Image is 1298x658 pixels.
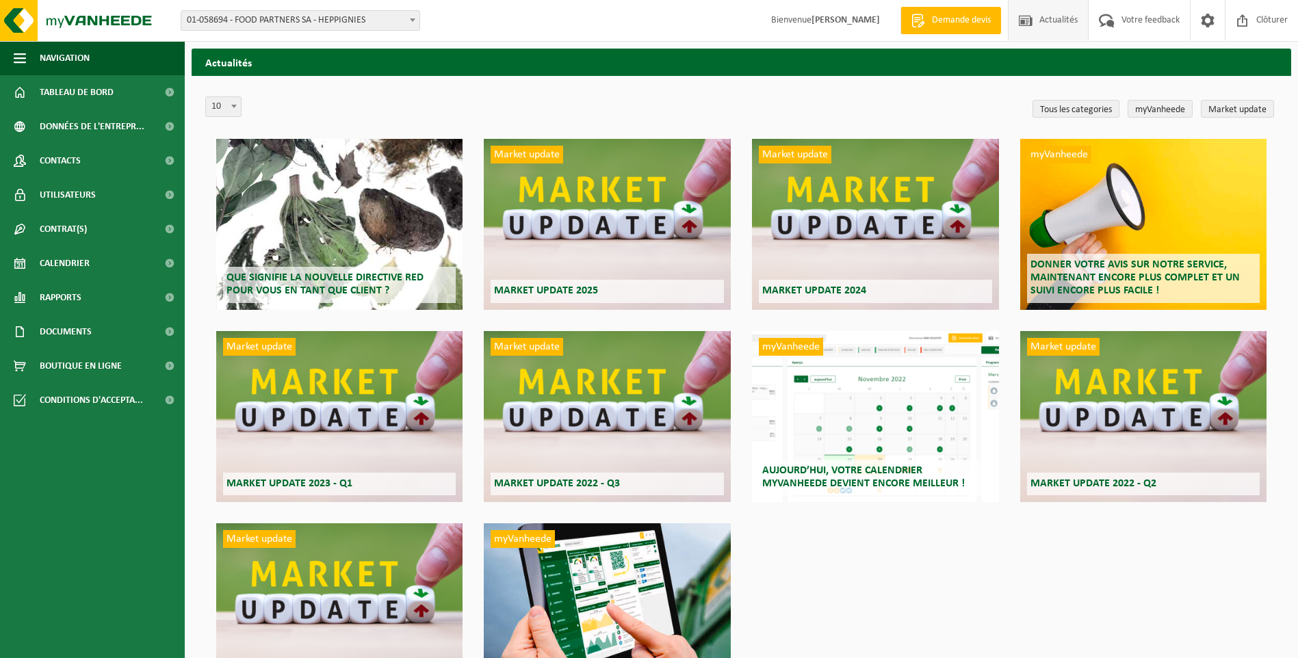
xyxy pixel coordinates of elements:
[223,530,296,548] span: Market update
[491,530,555,548] span: myVanheede
[40,212,87,246] span: Contrat(s)
[1020,139,1267,310] a: myVanheede Donner votre avis sur notre service, maintenant encore plus complet et un suivi encore...
[900,7,1001,34] a: Demande devis
[762,285,866,296] span: Market update 2024
[206,97,241,116] span: 10
[40,315,92,349] span: Documents
[226,478,352,489] span: Market update 2023 - Q1
[226,272,424,296] span: Que signifie la nouvelle directive RED pour vous en tant que client ?
[491,146,563,163] span: Market update
[494,478,620,489] span: Market update 2022 - Q3
[40,144,81,178] span: Contacts
[484,331,730,502] a: Market update Market update 2022 - Q3
[223,338,296,356] span: Market update
[812,15,880,25] strong: [PERSON_NAME]
[929,14,994,27] span: Demande devis
[1201,100,1274,118] a: Market update
[484,139,730,310] a: Market update Market update 2025
[40,75,114,109] span: Tableau de bord
[216,139,463,310] a: Que signifie la nouvelle directive RED pour vous en tant que client ?
[762,465,965,489] span: Aujourd’hui, votre calendrier myVanheede devient encore meilleur !
[1027,338,1100,356] span: Market update
[1128,100,1193,118] a: myVanheede
[759,338,823,356] span: myVanheede
[1020,331,1267,502] a: Market update Market update 2022 - Q2
[40,178,96,212] span: Utilisateurs
[192,49,1291,75] h2: Actualités
[752,331,998,502] a: myVanheede Aujourd’hui, votre calendrier myVanheede devient encore meilleur !
[40,383,143,417] span: Conditions d'accepta...
[40,246,90,280] span: Calendrier
[181,11,419,30] span: 01-058694 - FOOD PARTNERS SA - HEPPIGNIES
[40,41,90,75] span: Navigation
[40,280,81,315] span: Rapports
[1027,146,1091,163] span: myVanheede
[40,349,122,383] span: Boutique en ligne
[491,338,563,356] span: Market update
[40,109,144,144] span: Données de l'entrepr...
[494,285,598,296] span: Market update 2025
[752,139,998,310] a: Market update Market update 2024
[1033,100,1119,118] a: Tous les categories
[216,331,463,502] a: Market update Market update 2023 - Q1
[181,10,420,31] span: 01-058694 - FOOD PARTNERS SA - HEPPIGNIES
[759,146,831,163] span: Market update
[205,96,242,117] span: 10
[1030,259,1240,296] span: Donner votre avis sur notre service, maintenant encore plus complet et un suivi encore plus facile !
[1030,478,1156,489] span: Market update 2022 - Q2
